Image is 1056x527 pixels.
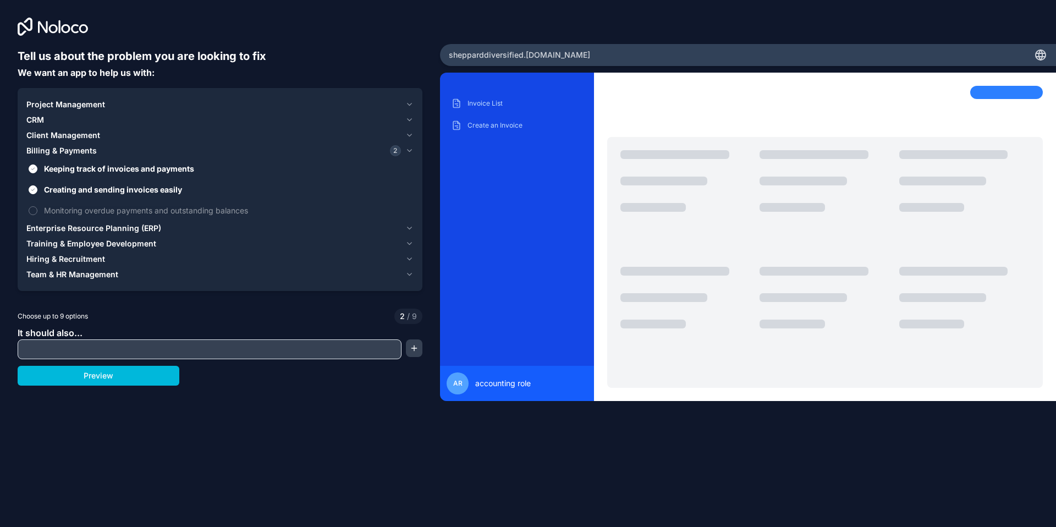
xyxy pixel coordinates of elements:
[26,269,118,280] span: Team & HR Management
[26,238,156,249] span: Training & Employee Development
[26,267,414,282] button: Team & HR Management
[44,184,411,195] span: Creating and sending invoices easily
[468,99,583,108] p: Invoice List
[26,130,100,141] span: Client Management
[26,114,44,125] span: CRM
[26,251,414,267] button: Hiring & Recruitment
[18,311,88,321] span: Choose up to 9 options
[26,145,97,156] span: Billing & Payments
[26,97,414,112] button: Project Management
[29,206,37,215] button: Monitoring overdue payments and outstanding balances
[44,205,411,216] span: Monitoring overdue payments and outstanding balances
[468,121,583,130] p: Create an Invoice
[405,311,417,322] span: 9
[44,163,411,174] span: Keeping track of invoices and payments
[449,95,585,357] div: scrollable content
[29,164,37,173] button: Keeping track of invoices and payments
[26,128,414,143] button: Client Management
[18,67,155,78] span: We want an app to help us with:
[407,311,410,321] span: /
[29,185,37,194] button: Creating and sending invoices easily
[449,50,590,61] span: shepparddiversified .[DOMAIN_NAME]
[390,145,401,156] span: 2
[26,221,414,236] button: Enterprise Resource Planning (ERP)
[26,236,414,251] button: Training & Employee Development
[26,99,105,110] span: Project Management
[400,311,405,322] span: 2
[26,254,105,265] span: Hiring & Recruitment
[18,366,179,386] button: Preview
[453,379,463,388] span: ar
[26,223,161,234] span: Enterprise Resource Planning (ERP)
[475,378,531,389] span: accounting role
[18,48,422,64] h6: Tell us about the problem you are looking to fix
[26,143,414,158] button: Billing & Payments2
[26,112,414,128] button: CRM
[26,158,414,221] div: Billing & Payments2
[18,327,82,338] span: It should also...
